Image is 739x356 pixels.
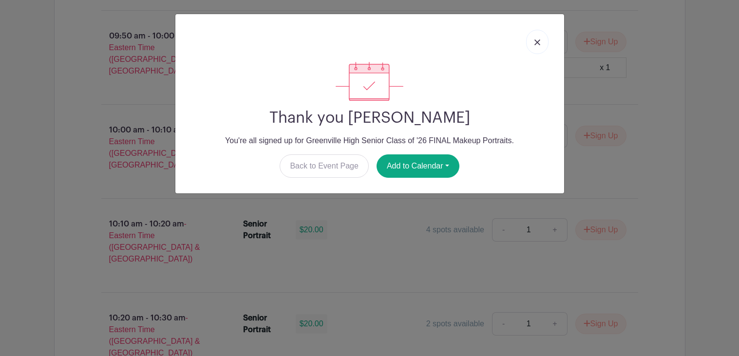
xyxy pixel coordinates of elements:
[377,154,459,178] button: Add to Calendar
[183,109,556,127] h2: Thank you [PERSON_NAME]
[280,154,369,178] a: Back to Event Page
[336,62,403,101] img: signup_complete-c468d5dda3e2740ee63a24cb0ba0d3ce5d8a4ecd24259e683200fb1569d990c8.svg
[183,135,556,147] p: You're all signed up for Greenville High Senior Class of '26 FINAL Makeup Portraits.
[534,39,540,45] img: close_button-5f87c8562297e5c2d7936805f587ecaba9071eb48480494691a3f1689db116b3.svg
